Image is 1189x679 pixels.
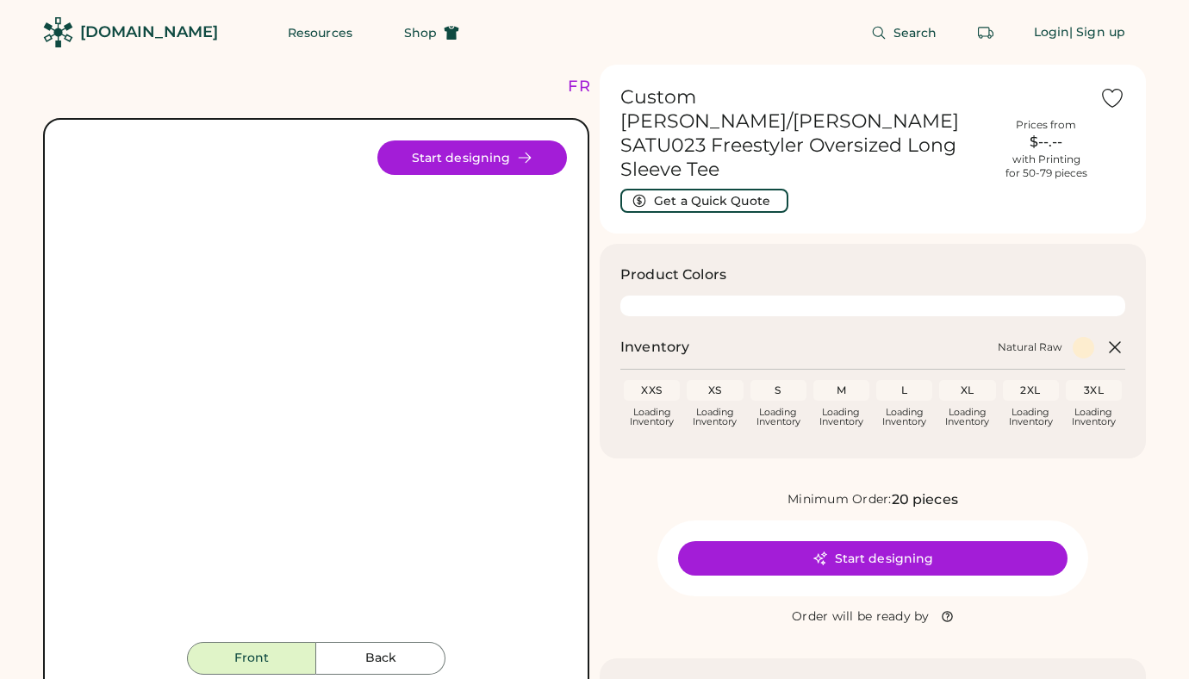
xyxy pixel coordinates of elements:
span: Shop [404,27,437,39]
div: 20 pieces [892,489,958,510]
div: XS [690,383,739,397]
div: Loading Inventory [693,408,737,427]
div: S [754,383,803,397]
div: Loading Inventory [819,408,863,427]
div: 2XL [1006,383,1055,397]
div: Loading Inventory [630,408,674,427]
button: Retrieve an order [968,16,1003,50]
div: Loading Inventory [1072,408,1116,427]
div: M [817,383,866,397]
div: [DOMAIN_NAME] [80,22,218,43]
h1: Custom [PERSON_NAME]/[PERSON_NAME] SATU023 Freestyler Oversized Long Sleeve Tee [620,85,993,182]
div: Natural Raw [998,340,1062,354]
button: Shop [383,16,480,50]
div: $--.-- [1003,132,1089,153]
button: Resources [267,16,373,50]
div: Loading Inventory [756,408,800,427]
div: Minimum Order: [787,491,892,508]
button: Search [850,16,958,50]
div: Prices from [1016,118,1076,132]
div: XXS [627,383,676,397]
div: Order will be ready by [792,608,930,626]
div: FREE SHIPPING [568,75,716,98]
h2: Inventory [620,337,689,358]
img: Rendered Logo - Screens [43,17,73,47]
button: Back [316,642,445,675]
div: Login [1034,24,1070,41]
button: Front [187,642,316,675]
span: Search [893,27,937,39]
div: 3XL [1069,383,1118,397]
button: Start designing [377,140,567,175]
div: Loading Inventory [882,408,926,427]
div: Loading Inventory [1009,408,1053,427]
div: with Printing for 50-79 pieces [1005,153,1087,180]
button: Get a Quick Quote [620,189,788,213]
div: XL [943,383,992,397]
div: Loading Inventory [945,408,989,427]
button: Start designing [678,541,1068,576]
img: SATU023 - Natural Raw Front Image [65,140,567,642]
h3: Product Colors [620,265,726,285]
div: | Sign up [1069,24,1125,41]
div: SATU023 Style Image [65,140,567,642]
div: L [880,383,929,397]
